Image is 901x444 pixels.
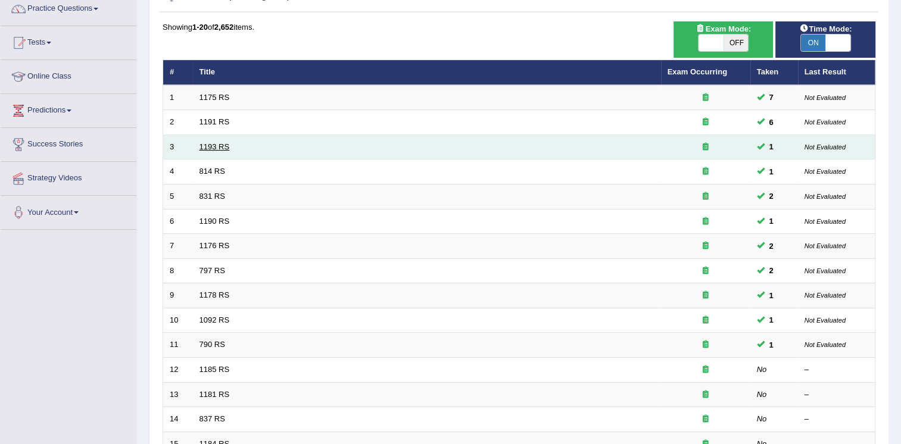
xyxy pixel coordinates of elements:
span: You can still take this question [765,314,778,326]
td: 6 [163,209,193,234]
a: Exam Occurring [668,67,727,76]
a: 1190 RS [199,217,230,226]
a: Tests [1,26,136,56]
a: 1185 RS [199,365,230,374]
small: Not Evaluated [805,317,846,324]
span: You can still take this question [765,190,778,202]
a: 1092 RS [199,315,230,324]
div: Exam occurring question [668,414,744,425]
a: Predictions [1,94,136,124]
td: 3 [163,135,193,160]
small: Not Evaluated [805,242,846,249]
small: Not Evaluated [805,94,846,101]
a: 1181 RS [199,390,230,399]
td: 10 [163,308,193,333]
div: Exam occurring question [668,166,744,177]
span: You can still take this question [765,339,778,351]
b: 2,652 [214,23,234,32]
a: 814 RS [199,167,225,176]
span: Time Mode: [794,23,856,35]
b: 1-20 [192,23,208,32]
a: 837 RS [199,414,225,423]
span: You can still take this question [765,240,778,252]
div: Exam occurring question [668,265,744,277]
td: 2 [163,110,193,135]
small: Not Evaluated [805,193,846,200]
div: Exam occurring question [668,290,744,301]
a: Success Stories [1,128,136,158]
th: Title [193,60,661,85]
td: 12 [163,357,193,382]
span: You can still take this question [765,289,778,302]
a: 797 RS [199,266,225,275]
div: Showing of items. [163,21,875,33]
td: 14 [163,407,193,432]
span: You can still take this question [765,91,778,104]
div: Exam occurring question [668,92,744,104]
a: Online Class [1,60,136,90]
span: You can still take this question [765,165,778,178]
td: 1 [163,85,193,110]
td: 9 [163,283,193,308]
small: Not Evaluated [805,292,846,299]
a: Your Account [1,196,136,226]
td: 5 [163,185,193,210]
div: Exam occurring question [668,240,744,252]
span: You can still take this question [765,140,778,153]
small: Not Evaluated [805,267,846,274]
div: – [805,414,869,425]
a: 1175 RS [199,93,230,102]
a: 790 RS [199,340,225,349]
small: Not Evaluated [805,218,846,225]
td: 13 [163,382,193,407]
a: Strategy Videos [1,162,136,192]
a: 1178 RS [199,290,230,299]
small: Not Evaluated [805,168,846,175]
td: 7 [163,234,193,259]
em: No [757,414,767,423]
a: 1176 RS [199,241,230,250]
td: 11 [163,333,193,358]
span: You can still take this question [765,215,778,227]
small: Not Evaluated [805,341,846,348]
div: – [805,364,869,376]
a: 1191 RS [199,117,230,126]
a: 1193 RS [199,142,230,151]
a: 831 RS [199,192,225,201]
em: No [757,365,767,374]
span: You can still take this question [765,264,778,277]
td: 4 [163,160,193,185]
small: Not Evaluated [805,143,846,151]
span: You can still take this question [765,116,778,129]
span: OFF [724,35,749,51]
div: Exam occurring question [668,339,744,351]
div: Exam occurring question [668,315,744,326]
div: Exam occurring question [668,142,744,153]
em: No [757,390,767,399]
span: ON [801,35,826,51]
div: Show exams occurring in exams [674,21,774,58]
small: Not Evaluated [805,118,846,126]
th: Last Result [798,60,875,85]
div: Exam occurring question [668,389,744,401]
td: 8 [163,258,193,283]
div: Exam occurring question [668,216,744,227]
span: Exam Mode: [691,23,755,35]
th: Taken [750,60,798,85]
th: # [163,60,193,85]
div: Exam occurring question [668,191,744,202]
div: Exam occurring question [668,117,744,128]
div: Exam occurring question [668,364,744,376]
div: – [805,389,869,401]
